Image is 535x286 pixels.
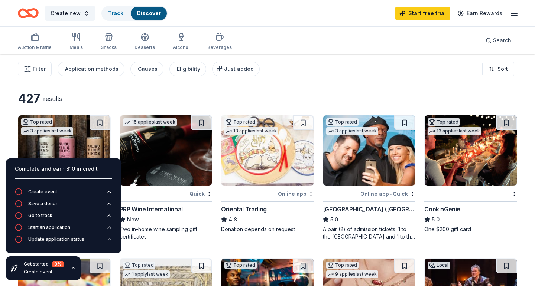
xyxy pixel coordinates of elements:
a: Track [108,10,123,16]
div: Alcohol [173,45,189,50]
span: 5.0 [330,215,338,224]
button: Create event [15,188,112,200]
button: Search [480,33,517,48]
div: Two in-home wine sampling gift certificates [120,226,213,240]
span: • [390,191,392,197]
img: Image for Oriental Trading [221,115,314,186]
div: Online app [278,189,314,198]
button: Meals [69,30,83,54]
div: Save a donor [28,201,58,207]
button: Create new [45,6,95,21]
a: Earn Rewards [453,7,507,20]
div: Get started [24,261,64,267]
span: Sort [497,65,508,73]
div: Auction & raffle [18,45,52,50]
button: Just added [212,62,260,76]
div: Top rated [123,262,155,269]
div: Top rated [224,118,257,126]
button: Save a donor [15,200,112,212]
span: 4.8 [228,215,237,224]
div: Complete and earn $10 in credit [15,164,112,173]
span: Search [493,36,511,45]
div: 1 apply last week [123,270,170,278]
button: Sort [482,62,514,76]
div: Update application status [28,236,84,242]
span: New [127,215,139,224]
div: 0 % [52,261,64,267]
div: Top rated [326,118,359,126]
img: Image for Malibu Wine Hikes [18,115,110,186]
div: 13 applies last week [224,127,278,135]
div: Top rated [224,262,257,269]
div: Causes [138,65,158,73]
a: Start free trial [395,7,450,20]
div: Oriental Trading [221,205,267,214]
span: Create new [51,9,81,18]
button: Filter [18,62,52,76]
a: Home [18,4,39,22]
div: Meals [69,45,83,50]
div: Start an application [28,224,70,230]
div: Go to track [28,213,52,218]
button: Snacks [101,30,117,54]
div: Snacks [101,45,117,50]
div: Local [428,262,450,269]
button: TrackDiscover [101,6,168,21]
a: Image for CookinGenieTop rated13 applieslast weekCookinGenie5.0One $200 gift card [424,115,517,233]
div: Top rated [428,118,460,126]
a: Discover [137,10,161,16]
span: 5.0 [432,215,440,224]
div: PRP Wine International [120,205,183,214]
button: Eligibility [169,62,206,76]
img: Image for Hollywood Wax Museum (Hollywood) [323,115,415,186]
div: A pair (2) of admission tickets, 1 to the [GEOGRAPHIC_DATA] and 1 to the [GEOGRAPHIC_DATA] [323,226,416,240]
button: Causes [130,62,163,76]
a: Image for PRP Wine International15 applieslast weekQuickPRP Wine InternationalNewTwo in-home wine... [120,115,213,240]
div: One $200 gift card [424,226,517,233]
button: Start an application [15,224,112,236]
button: Application methods [58,62,124,76]
div: Application methods [65,65,119,73]
button: Desserts [134,30,155,54]
div: Top rated [21,118,53,126]
div: Beverages [207,45,232,50]
div: 427 [18,91,40,106]
div: Create event [28,189,57,195]
span: Just added [224,66,254,72]
a: Image for Oriental TradingTop rated13 applieslast weekOnline appOriental Trading4.8Donation depen... [221,115,314,233]
button: Go to track [15,212,112,224]
button: Auction & raffle [18,30,52,54]
div: [GEOGRAPHIC_DATA] ([GEOGRAPHIC_DATA]) [323,205,416,214]
button: Alcohol [173,30,189,54]
div: results [43,94,62,103]
div: Desserts [134,45,155,50]
div: 9 applies last week [326,270,378,278]
img: Image for CookinGenie [425,115,517,186]
div: Donation depends on request [221,226,314,233]
div: Eligibility [177,65,200,73]
button: Beverages [207,30,232,54]
div: Quick [189,189,212,198]
div: 3 applies last week [21,127,73,135]
div: 13 applies last week [428,127,481,135]
div: 3 applies last week [326,127,378,135]
div: Top rated [326,262,359,269]
a: Image for Hollywood Wax Museum (Hollywood)Top rated3 applieslast weekOnline app•Quick[GEOGRAPHIC_... [323,115,416,240]
a: Image for Malibu Wine HikesTop rated3 applieslast weekOnline app•QuickMalibu Wine Hikes5.0Gift ca... [18,115,111,233]
img: Image for PRP Wine International [120,115,212,186]
div: Create event [24,269,64,275]
button: Update application status [15,236,112,247]
span: Filter [33,65,46,73]
div: Online app Quick [360,189,415,198]
div: CookinGenie [424,205,460,214]
div: 15 applies last week [123,118,177,126]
